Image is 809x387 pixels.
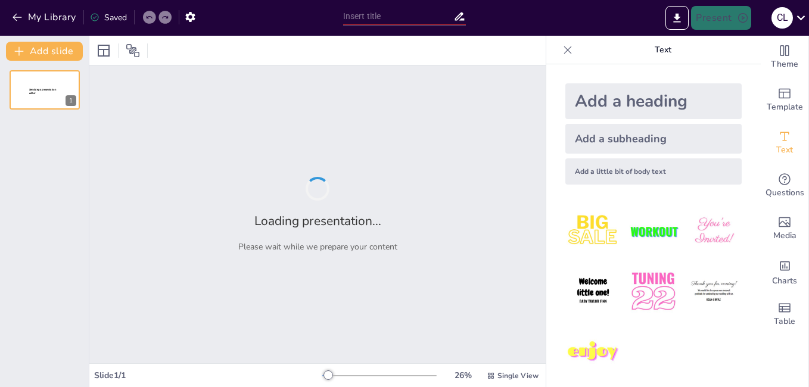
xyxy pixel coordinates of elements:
[776,143,793,157] span: Text
[254,213,381,229] h2: Loading presentation...
[9,8,81,27] button: My Library
[774,315,795,328] span: Table
[90,12,127,23] div: Saved
[66,95,76,106] div: 1
[761,79,808,121] div: Add ready made slides
[761,164,808,207] div: Get real-time input from your audience
[565,324,621,380] img: 7.jpeg
[626,264,681,319] img: 5.jpeg
[565,124,742,154] div: Add a subheading
[771,7,793,29] div: C L
[238,241,397,252] p: Please wait while we prepare your content
[771,6,793,30] button: C L
[577,36,749,64] p: Text
[10,70,80,110] div: 1
[343,8,453,25] input: Insert title
[767,101,803,114] span: Template
[761,207,808,250] div: Add images, graphics, shapes or video
[761,36,808,79] div: Change the overall theme
[497,371,539,380] span: Single View
[773,229,796,242] span: Media
[565,83,742,119] div: Add a heading
[29,88,56,95] span: Sendsteps presentation editor
[449,370,477,381] div: 26 %
[665,6,689,30] button: Export to PowerPoint
[761,250,808,293] div: Add charts and graphs
[766,186,804,199] span: Questions
[691,6,751,30] button: Present
[565,204,621,259] img: 1.jpeg
[626,204,681,259] img: 2.jpeg
[772,274,797,288] span: Charts
[686,264,742,319] img: 6.jpeg
[686,204,742,259] img: 3.jpeg
[94,370,322,381] div: Slide 1 / 1
[771,58,798,71] span: Theme
[761,293,808,336] div: Add a table
[126,43,140,58] span: Position
[761,121,808,164] div: Add text boxes
[565,264,621,319] img: 4.jpeg
[565,158,742,185] div: Add a little bit of body text
[94,41,113,60] div: Layout
[6,42,83,61] button: Add slide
